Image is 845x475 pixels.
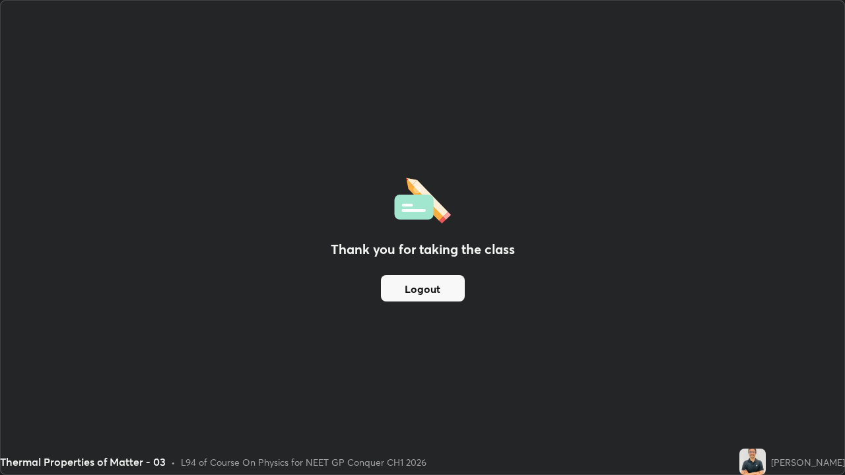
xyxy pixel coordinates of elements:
img: 37e60c5521b4440f9277884af4c92300.jpg [739,449,766,475]
div: L94 of Course On Physics for NEET GP Conquer CH1 2026 [181,455,426,469]
div: [PERSON_NAME] [771,455,845,469]
h2: Thank you for taking the class [331,239,515,259]
button: Logout [381,275,465,301]
img: offlineFeedback.1438e8b3.svg [394,174,451,224]
div: • [171,455,176,469]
